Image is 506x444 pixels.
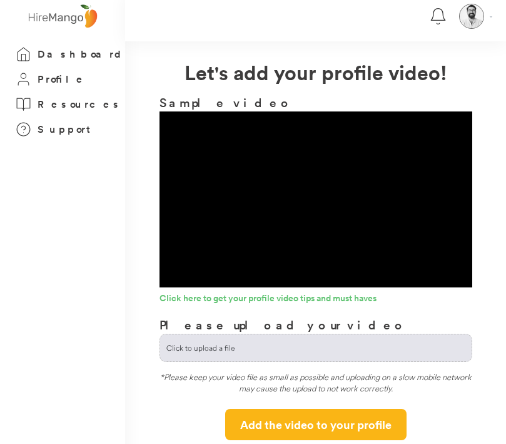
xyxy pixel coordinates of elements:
h3: Resources [38,96,122,112]
h3: Dashboard [38,46,125,62]
h3: Profile [38,71,86,87]
h3: Please upload your video [159,316,407,334]
div: *Please keep your video file as small as possible and uploading on a slow mobile network may caus... [159,371,472,400]
img: logo%20-%20hiremango%20gray.png [24,2,101,31]
img: Vector [490,16,492,18]
button: Add the video to your profile [225,409,407,440]
h3: Sample video [159,93,472,111]
img: Captura%20de%20pantalla%202025-09-29%20a%20la%28s%29%205.41.06%E2%80%AFp.%C2%A0m..png [460,4,483,28]
h3: Support [38,121,96,137]
h2: Let's add your profile video! [125,57,506,87]
a: Click here to get your profile video tips and must haves [159,294,472,306]
div: Video Player [159,111,472,287]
